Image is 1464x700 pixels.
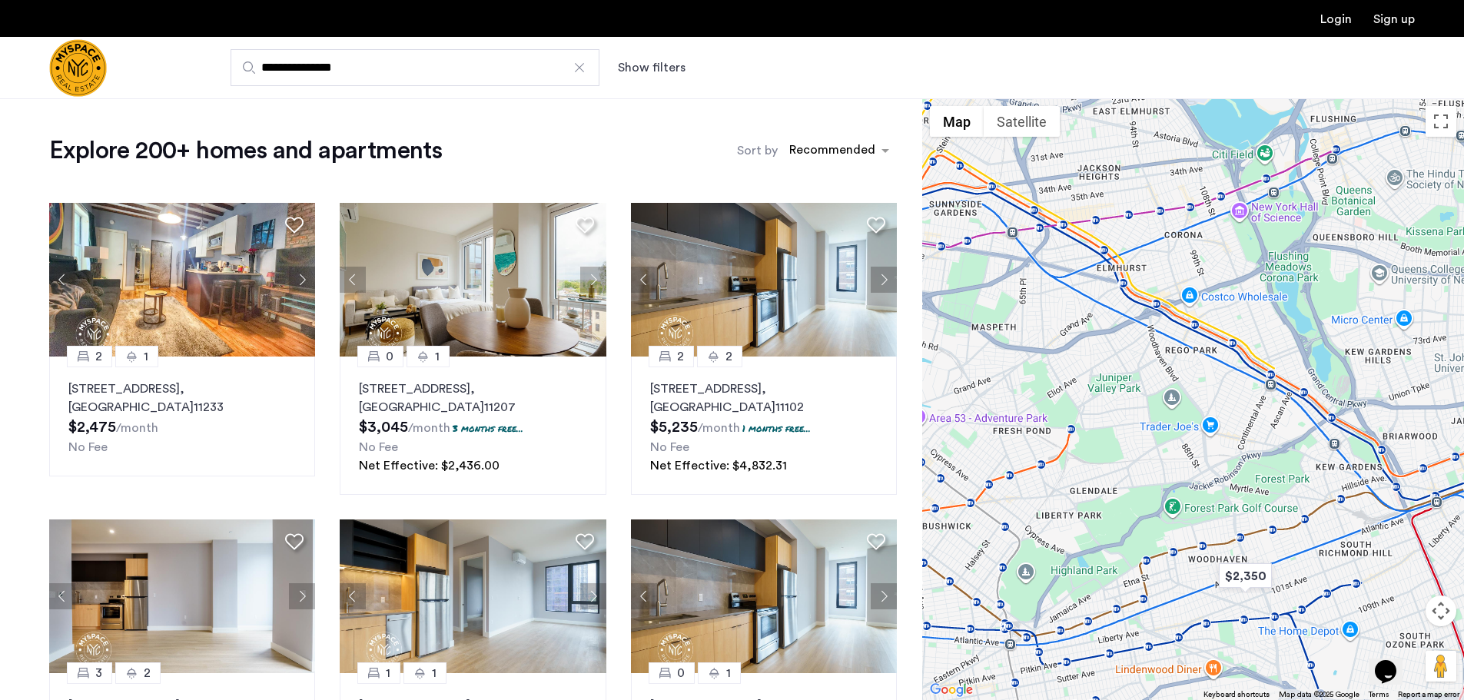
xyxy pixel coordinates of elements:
a: Open this area in Google Maps (opens a new window) [926,680,977,700]
sub: /month [698,422,740,434]
h1: Explore 200+ homes and apartments [49,135,442,166]
span: 1 [144,347,148,366]
button: Previous apartment [340,267,366,293]
button: Map camera controls [1426,595,1456,626]
button: Previous apartment [631,267,657,293]
button: Next apartment [289,583,315,609]
a: Registration [1373,13,1415,25]
a: Cazamio Logo [49,39,107,97]
span: 1 [432,664,437,682]
a: Terms [1369,689,1389,700]
a: Report a map error [1398,689,1459,700]
button: Previous apartment [631,583,657,609]
span: 2 [725,347,732,366]
p: [STREET_ADDRESS] 11102 [650,380,878,416]
a: 01[STREET_ADDRESS], [GEOGRAPHIC_DATA]112073 months free...No FeeNet Effective: $2,436.00 [340,357,606,495]
span: Net Effective: $2,436.00 [359,459,500,472]
div: $2,350 [1213,559,1278,593]
span: 3 [95,664,102,682]
img: 1997_638519968035243270.png [631,519,898,673]
button: Previous apartment [49,267,75,293]
button: Previous apartment [340,583,366,609]
button: Drag Pegman onto the map to open Street View [1426,651,1456,682]
ng-select: sort-apartment [782,137,897,164]
img: 1997_638660674255189691.jpeg [49,203,316,357]
img: 1997_638519968069068022.png [49,519,316,673]
span: No Fee [68,441,108,453]
span: 1 [435,347,440,366]
span: $5,235 [650,420,698,435]
a: 21[STREET_ADDRESS], [GEOGRAPHIC_DATA]11233No Fee [49,357,315,476]
button: Next apartment [289,267,315,293]
div: Recommended [787,141,875,163]
sub: /month [408,422,450,434]
span: 1 [386,664,390,682]
span: 0 [386,347,393,366]
a: 22[STREET_ADDRESS], [GEOGRAPHIC_DATA]111021 months free...No FeeNet Effective: $4,832.31 [631,357,897,495]
button: Next apartment [871,583,897,609]
a: Login [1320,13,1352,25]
span: No Fee [359,441,398,453]
button: Next apartment [871,267,897,293]
input: Apartment Search [231,49,599,86]
button: Show satellite imagery [984,106,1060,137]
sub: /month [116,422,158,434]
img: 1997_638519966982966758.png [340,519,606,673]
span: Net Effective: $4,832.31 [650,459,787,472]
span: 0 [677,664,685,682]
button: Show or hide filters [618,58,686,77]
p: [STREET_ADDRESS] 11207 [359,380,586,416]
button: Next apartment [580,583,606,609]
img: logo [49,39,107,97]
img: Google [926,680,977,700]
span: Map data ©2025 Google [1279,691,1359,698]
span: 1 [726,664,731,682]
img: 1997_638519968035243270.png [631,203,898,357]
button: Next apartment [580,267,606,293]
button: Previous apartment [49,583,75,609]
span: 2 [677,347,684,366]
span: 2 [144,664,151,682]
span: No Fee [650,441,689,453]
p: 3 months free... [453,422,523,435]
span: $2,475 [68,420,116,435]
iframe: chat widget [1369,639,1418,685]
span: $3,045 [359,420,408,435]
label: Sort by [737,141,778,160]
button: Show street map [930,106,984,137]
span: 2 [95,347,102,366]
p: 1 months free... [742,422,811,435]
button: Toggle fullscreen view [1426,106,1456,137]
button: Keyboard shortcuts [1203,689,1270,700]
img: 1997_638519001096654587.png [340,203,606,357]
p: [STREET_ADDRESS] 11233 [68,380,296,416]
